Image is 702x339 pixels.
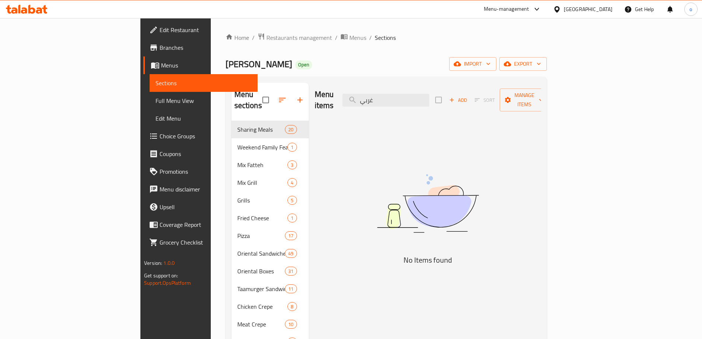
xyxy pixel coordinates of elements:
[237,320,285,329] span: Meat Crepe
[143,127,258,145] a: Choice Groups
[285,249,297,258] div: items
[237,160,288,169] span: Mix Fatteh
[226,33,547,42] nav: breadcrumb
[237,143,288,152] span: Weekend Family Feasts
[285,250,296,257] span: 49
[231,298,309,315] div: Chicken Crepe8
[237,125,285,134] div: Sharing Meals
[285,284,297,293] div: items
[160,238,252,247] span: Grocery Checklist
[160,203,252,211] span: Upsell
[156,96,252,105] span: Full Menu View
[237,284,285,293] span: Taamurger Sandwiches
[295,60,312,69] div: Open
[237,267,285,276] span: Oriental Boxes
[336,254,520,266] h5: No Items found
[288,215,296,222] span: 1
[506,91,543,109] span: Manage items
[160,220,252,229] span: Coverage Report
[287,196,297,205] div: items
[287,178,297,187] div: items
[237,249,285,258] div: Oriental Sandwiches
[226,56,292,72] span: [PERSON_NAME]
[285,125,297,134] div: items
[237,231,285,240] div: Pizza
[143,145,258,163] a: Coupons
[150,74,258,92] a: Sections
[160,25,252,34] span: Edit Restaurant
[160,43,252,52] span: Branches
[564,5,612,13] div: [GEOGRAPHIC_DATA]
[258,92,273,108] span: Select all sections
[156,114,252,123] span: Edit Menu
[231,262,309,280] div: Oriental Boxes31
[237,196,288,205] span: Grills
[285,268,296,275] span: 31
[160,149,252,158] span: Coupons
[500,89,549,111] button: Manage items
[340,33,366,42] a: Menus
[237,178,288,187] span: Mix Grill
[288,197,296,204] span: 5
[143,216,258,234] a: Coverage Report
[470,94,500,106] span: Select section first
[342,94,429,107] input: search
[231,245,309,262] div: Oriental Sandwiches49
[287,302,297,311] div: items
[315,89,334,111] h2: Menu items
[258,33,332,42] a: Restaurants management
[231,174,309,191] div: Mix Grill4
[375,33,396,42] span: Sections
[150,92,258,110] a: Full Menu View
[143,56,258,74] a: Menus
[285,126,296,133] span: 20
[349,33,366,42] span: Menus
[231,209,309,227] div: Fried Cheese1
[150,110,258,127] a: Edit Menu
[231,227,309,245] div: Pizza17
[231,280,309,298] div: Taamurger Sandwiches11
[288,179,296,186] span: 4
[288,144,296,151] span: 1
[161,61,252,70] span: Menus
[369,33,372,42] li: /
[156,79,252,87] span: Sections
[266,33,332,42] span: Restaurants management
[295,62,312,68] span: Open
[144,278,191,288] a: Support.OpsPlatform
[291,91,309,109] button: Add section
[143,21,258,39] a: Edit Restaurant
[285,286,296,293] span: 11
[231,156,309,174] div: Mix Fatteh3
[144,258,162,268] span: Version:
[499,57,547,71] button: export
[288,162,296,169] span: 3
[446,94,470,106] span: Add item
[163,258,175,268] span: 1.0.0
[689,5,692,13] span: o
[160,132,252,141] span: Choice Groups
[160,185,252,194] span: Menu disclaimer
[237,302,288,311] div: Chicken Crepe
[446,94,470,106] button: Add
[231,191,309,209] div: Grills5
[144,271,178,280] span: Get support on:
[285,321,296,328] span: 10
[285,231,297,240] div: items
[335,33,338,42] li: /
[287,214,297,222] div: items
[505,59,541,69] span: export
[449,57,496,71] button: import
[285,320,297,329] div: items
[336,155,520,252] img: dish.svg
[455,59,490,69] span: import
[143,198,258,216] a: Upsell
[237,214,288,222] span: Fried Cheese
